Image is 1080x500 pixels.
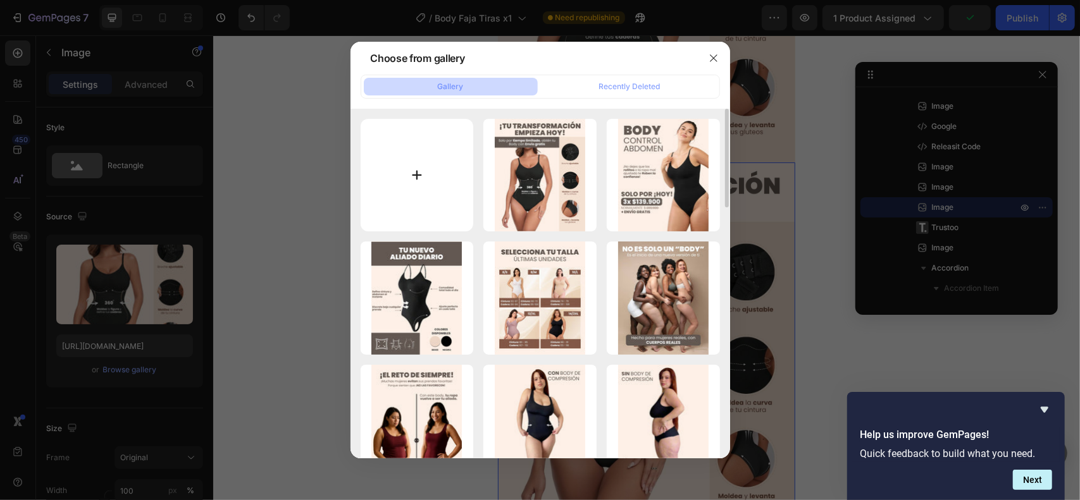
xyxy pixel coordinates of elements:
img: image [495,119,585,232]
img: image [495,241,585,355]
img: image [618,241,709,355]
div: Image [301,109,328,121]
h2: Help us improve GemPages! [860,427,1052,442]
img: image [371,241,462,355]
div: Help us improve GemPages! [860,402,1052,490]
img: image [618,119,709,232]
img: image [495,365,585,478]
div: Choose from gallery [371,51,465,66]
p: Quick feedback to build what you need. [860,448,1052,460]
img: image [371,365,462,478]
div: Gallery [438,81,464,92]
img: image [618,365,709,478]
button: Recently Deleted [543,78,717,95]
img: gempages_580265086258512644-c8e1e1cc-a7da-45db-b750-8bafe0c60699.jpg [285,127,582,499]
button: Gallery [364,78,538,95]
button: Hide survey [1037,402,1052,417]
button: Next question [1013,470,1052,490]
div: Recently Deleted [599,81,661,92]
